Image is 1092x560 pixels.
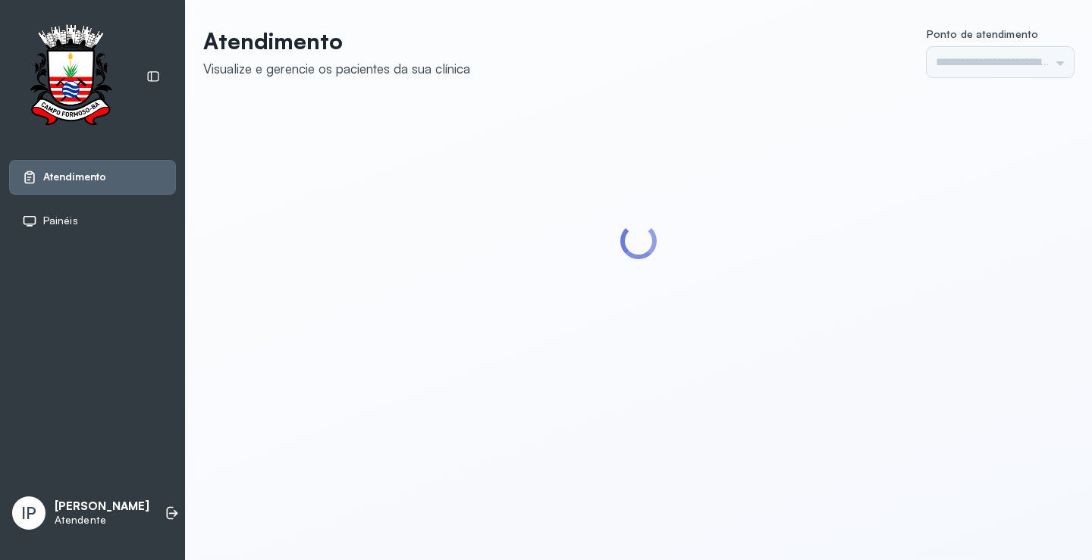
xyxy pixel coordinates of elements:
[203,61,470,77] div: Visualize e gerencie os pacientes da sua clínica
[927,27,1038,40] span: Ponto de atendimento
[203,27,470,55] p: Atendimento
[16,24,125,130] img: Logotipo do estabelecimento
[43,214,78,227] span: Painéis
[55,499,149,514] p: [PERSON_NAME]
[22,170,163,185] a: Atendimento
[55,514,149,527] p: Atendente
[43,171,106,183] span: Atendimento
